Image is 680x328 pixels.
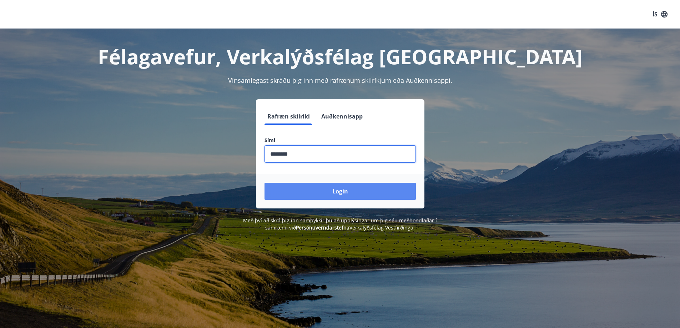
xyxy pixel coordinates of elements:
button: Auðkennisapp [318,108,366,125]
span: Með því að skrá þig inn samþykkir þú að upplýsingar um þig séu meðhöndlaðar í samræmi við Verkalý... [243,217,437,231]
label: Sími [265,137,416,144]
a: Persónuverndarstefna [296,224,349,231]
button: ÍS [649,8,671,21]
h1: Félagavefur, Verkalýðsfélag [GEOGRAPHIC_DATA] [92,43,589,70]
button: Rafræn skilríki [265,108,313,125]
span: Vinsamlegast skráðu þig inn með rafrænum skilríkjum eða Auðkennisappi. [228,76,452,85]
button: Login [265,183,416,200]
